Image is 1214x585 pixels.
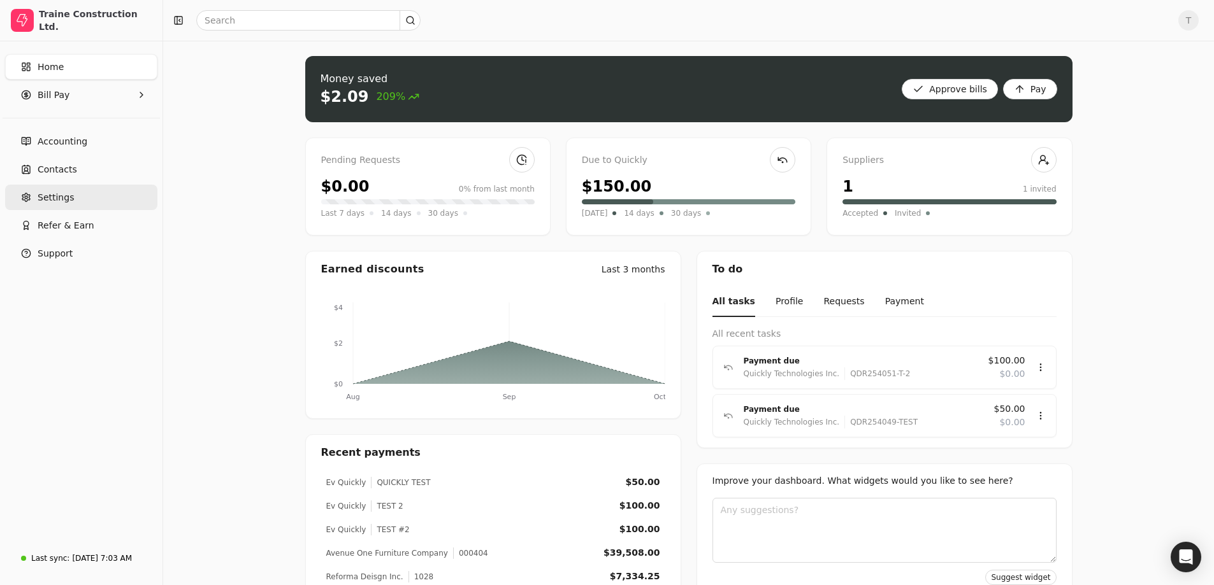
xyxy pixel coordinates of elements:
[38,163,77,176] span: Contacts
[346,393,359,401] tspan: Aug
[5,54,157,80] a: Home
[624,207,654,220] span: 14 days
[334,304,343,312] tspan: $4
[38,191,74,204] span: Settings
[38,88,69,102] span: Bill Pay
[371,524,409,535] div: TEST #2
[625,476,660,489] div: $50.00
[671,207,701,220] span: 30 days
[326,571,403,582] div: Reforma Deisgn Inc.
[5,157,157,182] a: Contacts
[306,435,681,470] div: Recent payments
[712,474,1057,488] div: Improve your dashboard. What widgets would you like to see here?
[744,367,840,380] div: Quickly Technologies Inc.
[582,153,795,167] div: Due to Quickly
[5,241,157,266] button: Support
[321,71,420,87] div: Money saved
[999,416,1025,429] span: $0.00
[39,8,152,33] div: Traine Construction Ltd.
[603,546,660,560] div: $39,508.00
[453,547,488,559] div: 000404
[5,547,157,570] a: Last sync:[DATE] 7:03 AM
[376,89,419,104] span: 209%
[895,207,921,220] span: Invited
[712,327,1057,341] div: All recent tasks
[823,287,864,317] button: Requests
[38,247,73,260] span: Support
[371,500,403,512] div: TEST 2
[1003,79,1057,99] button: Pay
[5,185,157,210] a: Settings
[428,207,458,220] span: 30 days
[31,553,69,564] div: Last sync:
[334,380,343,388] tspan: $0
[988,354,1025,367] span: $100.00
[1023,183,1057,195] div: 1 invited
[582,175,651,198] div: $150.00
[610,570,660,583] div: $7,334.25
[619,499,660,512] div: $100.00
[994,402,1025,416] span: $50.00
[582,207,608,220] span: [DATE]
[844,367,910,380] div: QDR254051-T-2
[334,339,343,348] tspan: $2
[1178,10,1199,31] button: T
[326,477,366,488] div: Ev Quickly
[776,287,804,317] button: Profile
[38,60,64,74] span: Home
[321,262,424,277] div: Earned discounts
[5,129,157,154] a: Accounting
[619,523,660,536] div: $100.00
[697,251,1072,287] div: To do
[321,87,369,107] div: $2.09
[371,477,430,488] div: QUICKLY TEST
[842,175,853,198] div: 1
[72,553,132,564] div: [DATE] 7:03 AM
[408,571,434,582] div: 1028
[985,570,1056,585] button: Suggest widget
[38,135,87,148] span: Accounting
[321,207,365,220] span: Last 7 days
[842,207,878,220] span: Accepted
[38,219,94,232] span: Refer & Earn
[326,524,366,535] div: Ev Quickly
[653,393,666,401] tspan: Oct
[842,153,1056,167] div: Suppliers
[321,175,370,198] div: $0.00
[744,355,978,367] div: Payment due
[326,547,448,559] div: Avenue One Furniture Company
[196,10,421,31] input: Search
[885,287,924,317] button: Payment
[381,207,411,220] span: 14 days
[326,500,366,512] div: Ev Quickly
[999,367,1025,381] span: $0.00
[321,153,535,167] div: Pending Requests
[602,263,665,276] div: Last 3 months
[1171,542,1201,572] div: Open Intercom Messenger
[744,403,984,416] div: Payment due
[502,393,516,401] tspan: Sep
[5,213,157,238] button: Refer & Earn
[744,416,840,428] div: Quickly Technologies Inc.
[844,416,918,428] div: QDR254049-TEST
[902,79,998,99] button: Approve bills
[712,287,755,317] button: All tasks
[459,183,535,195] div: 0% from last month
[5,82,157,108] button: Bill Pay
